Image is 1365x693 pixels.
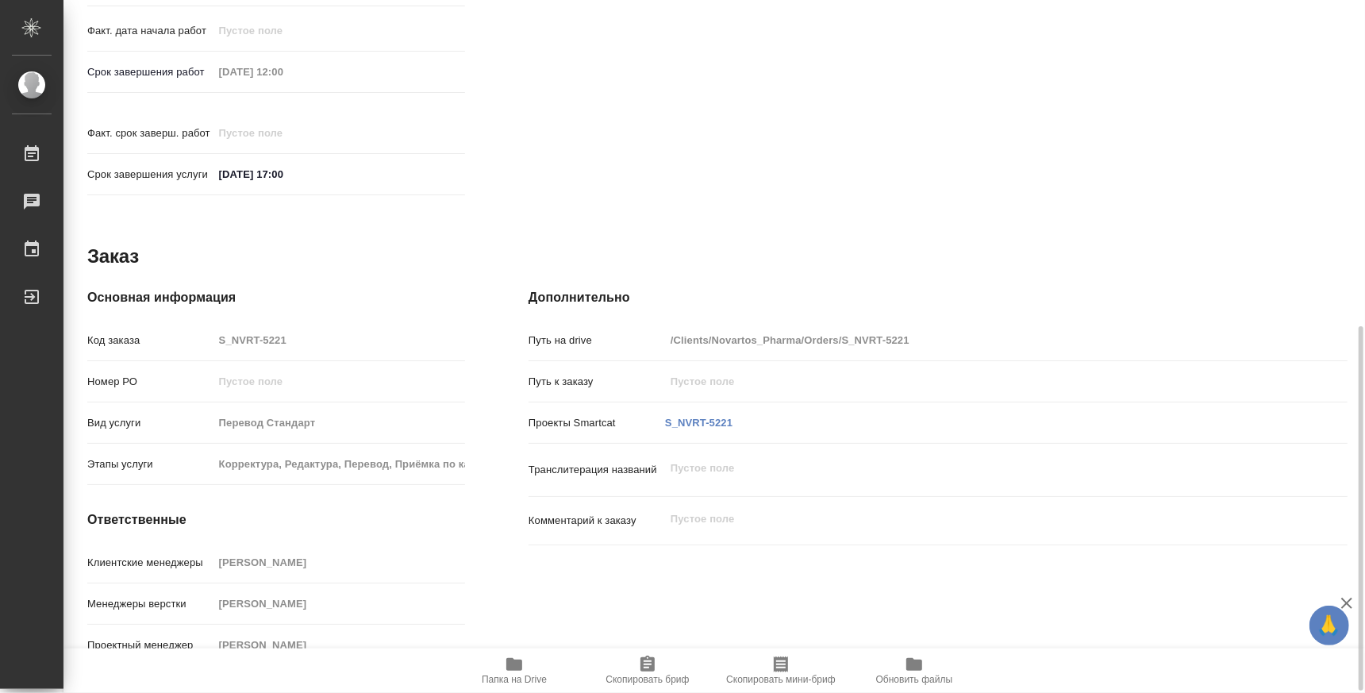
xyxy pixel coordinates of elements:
input: Пустое поле [213,329,465,352]
span: Папка на Drive [482,674,547,685]
input: Пустое поле [665,370,1279,393]
p: Срок завершения услуги [87,167,213,183]
input: Пустое поле [213,452,465,475]
span: Обновить файлы [876,674,953,685]
p: Комментарий к заказу [529,513,665,529]
p: Транслитерация названий [529,462,665,478]
span: Скопировать мини-бриф [726,674,835,685]
input: Пустое поле [213,411,465,434]
button: Скопировать бриф [581,649,714,693]
p: Этапы услуги [87,456,213,472]
span: 🙏 [1316,609,1343,642]
p: Срок завершения работ [87,64,213,80]
button: Скопировать мини-бриф [714,649,848,693]
p: Номер РО [87,374,213,390]
input: Пустое поле [213,121,352,144]
p: Факт. дата начала работ [87,23,213,39]
input: Пустое поле [213,19,352,42]
input: ✎ Введи что-нибудь [213,163,352,186]
button: Папка на Drive [448,649,581,693]
h4: Дополнительно [529,288,1348,307]
input: Пустое поле [213,370,465,393]
p: Вид услуги [87,415,213,431]
p: Путь на drive [529,333,665,348]
p: Проектный менеджер [87,637,213,653]
h2: Заказ [87,244,139,269]
button: Обновить файлы [848,649,981,693]
button: 🙏 [1309,606,1349,645]
a: S_NVRT-5221 [665,417,732,429]
p: Путь к заказу [529,374,665,390]
input: Пустое поле [213,633,465,656]
p: Код заказа [87,333,213,348]
span: Скопировать бриф [606,674,689,685]
p: Менеджеры верстки [87,596,213,612]
h4: Ответственные [87,510,465,529]
input: Пустое поле [213,551,465,574]
h4: Основная информация [87,288,465,307]
input: Пустое поле [213,592,465,615]
p: Клиентские менеджеры [87,555,213,571]
input: Пустое поле [665,329,1279,352]
input: Пустое поле [213,60,352,83]
p: Факт. срок заверш. работ [87,125,213,141]
p: Проекты Smartcat [529,415,665,431]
